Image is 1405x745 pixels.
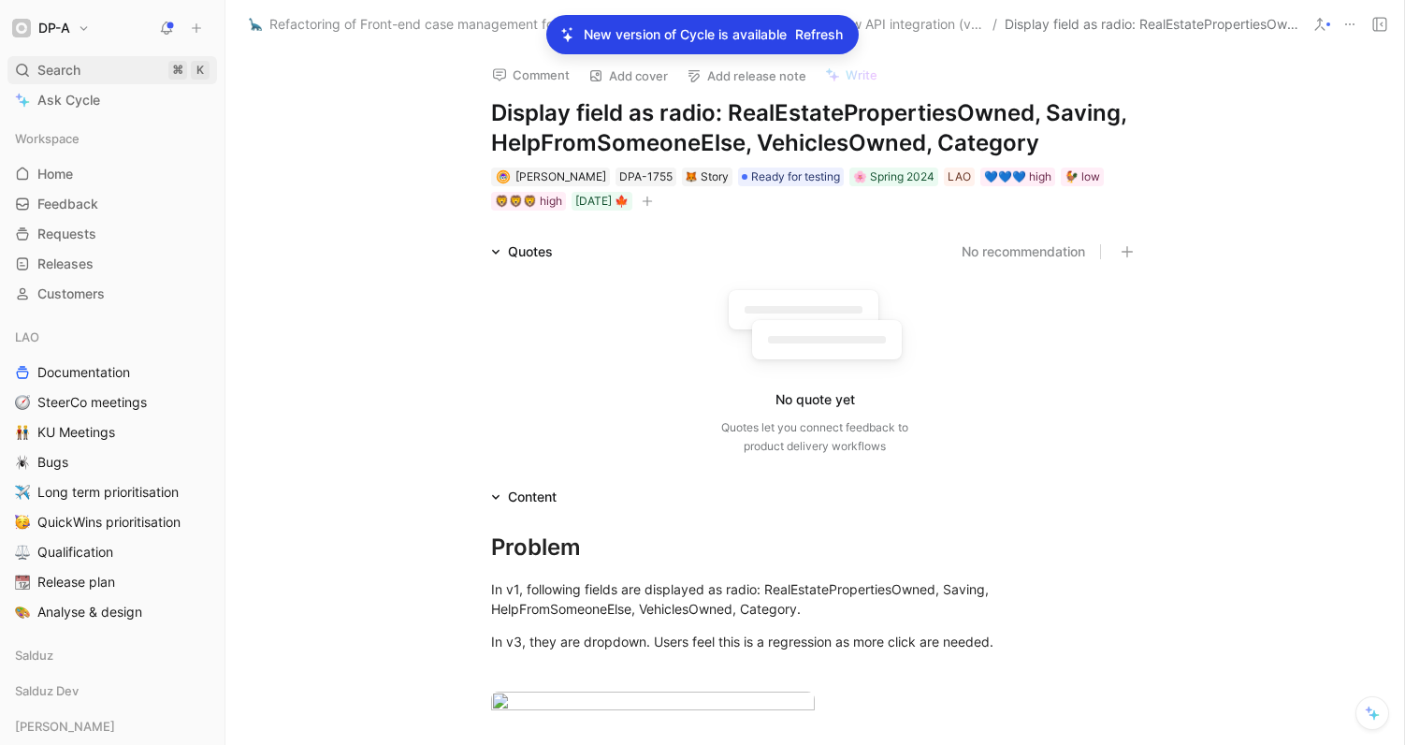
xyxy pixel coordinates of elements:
button: 🥳 [11,511,34,533]
a: Releases [7,250,217,278]
button: 🕷️ [11,451,34,474]
a: Feedback [7,190,217,218]
button: 👬 [11,421,34,444]
button: Comment [484,62,578,88]
div: 🐓 low [1065,168,1100,186]
span: Customers [37,285,105,303]
button: Refresh [794,22,844,47]
div: In v3, they are dropdown. Users feel this is a regression as more click are needed. [491,632,1138,651]
a: 🕷️Bugs [7,448,217,476]
img: 👬 [15,425,30,440]
span: QuickWins prioritisation [37,513,181,532]
a: Requests [7,220,217,248]
span: Long term prioritisation [37,483,179,502]
div: Quotes let you connect feedback to product delivery workflows [721,418,908,456]
div: [DATE] 🍁 [575,192,629,211]
span: Write [846,66,877,83]
div: 💙💙💙 high [984,168,1051,186]
img: 📆 [15,575,30,590]
a: ✈️Long term prioritisation [7,478,217,506]
div: Content [484,486,564,508]
button: ⚖️ [11,541,34,563]
span: Documentation [37,363,130,382]
h1: Display field as radio: RealEstatePropertiesOwned, Saving, HelpFromSomeoneElse, VehiclesOwned, Ca... [491,98,1138,158]
a: 🎨Analyse & design [7,598,217,626]
span: Salduz Dev [15,681,79,700]
div: K [191,61,210,80]
div: Content [508,486,557,508]
span: / [992,13,997,36]
div: Workspace [7,124,217,153]
span: LAO [15,328,39,346]
a: ⚖️Qualification [7,538,217,566]
div: LAO [948,168,971,186]
span: Bugs [37,453,68,472]
img: 🦕 [249,18,262,31]
img: ⚖️ [15,545,30,560]
div: Problem [491,531,1138,564]
div: LAODocumentation🧭SteerCo meetings👬KU Meetings🕷️Bugs✈️Long term prioritisation🥳QuickWins prioritis... [7,323,217,626]
img: 🧭 [15,395,30,410]
span: Ask Cycle [37,89,100,111]
span: Salduz [15,646,53,665]
p: New version of Cycle is available [584,23,787,46]
button: 🎨 [11,601,34,623]
div: Salduz [7,641,217,675]
button: Write [817,62,886,88]
div: Salduz [7,641,217,669]
span: Refactoring of Front-end case management for responsiveness, performance, cosmetic and new API in... [269,13,984,36]
button: 📆 [11,571,34,593]
img: avatar [498,171,508,182]
a: 🧭SteerCo meetings [7,388,217,416]
div: 🌸 Spring 2024 [853,168,934,186]
div: Search⌘K [7,56,217,84]
span: Analyse & design [37,603,142,621]
div: Quotes [508,241,553,263]
span: Ready for testing [751,168,840,186]
img: 🕷️ [15,455,30,470]
a: Ask Cycle [7,86,217,114]
span: Workspace [15,129,80,148]
h1: DP-A [38,20,70,37]
button: Add cover [580,63,676,89]
img: 🦊 [686,171,697,183]
a: 👬KU Meetings [7,418,217,446]
img: DP-A [12,19,31,37]
div: No quote yet [775,388,855,411]
img: 🥳 [15,515,30,530]
span: KU Meetings [37,423,115,442]
button: 🧭 [11,391,34,414]
img: ✈️ [15,485,30,500]
div: Quotes [484,241,560,263]
span: Requests [37,225,96,243]
span: Home [37,165,73,183]
div: Story [686,168,729,186]
div: 🦊Story [682,168,732,186]
div: In v1, following fields are displayed as radio: RealEstatePropertiesOwned, Saving, HelpFromSomeon... [491,579,1138,619]
a: 📆Release plan [7,568,217,596]
span: Feedback [37,195,98,213]
a: Documentation [7,358,217,387]
div: Salduz Dev [7,677,217,705]
span: Qualification [37,543,113,562]
span: Search [37,59,80,81]
button: No recommendation [962,241,1085,263]
span: Display field as radio: RealEstatePropertiesOwned, Saving, HelpFromSomeoneElse, VehiclesOwned, Ca... [1005,13,1299,36]
span: [PERSON_NAME] [515,169,606,183]
div: Salduz Dev [7,677,217,710]
a: Home [7,160,217,188]
button: Add release note [678,63,815,89]
span: SteerCo meetings [37,393,147,412]
div: LAO [7,323,217,351]
span: Releases [37,255,94,273]
div: Ready for testing [738,168,844,186]
span: [PERSON_NAME] [15,717,115,736]
span: Refresh [795,23,843,46]
a: Customers [7,280,217,308]
span: Release plan [37,573,115,592]
button: 🦕Refactoring of Front-end case management for responsiveness, performance, cosmetic and new API i... [244,13,989,36]
div: DPA-1755 [619,168,673,186]
div: 🦁🦁🦁 high [495,192,562,211]
button: DP-ADP-A [7,15,94,41]
img: CleanShot 2025-07-17 at 14.50.57.png [491,692,815,717]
